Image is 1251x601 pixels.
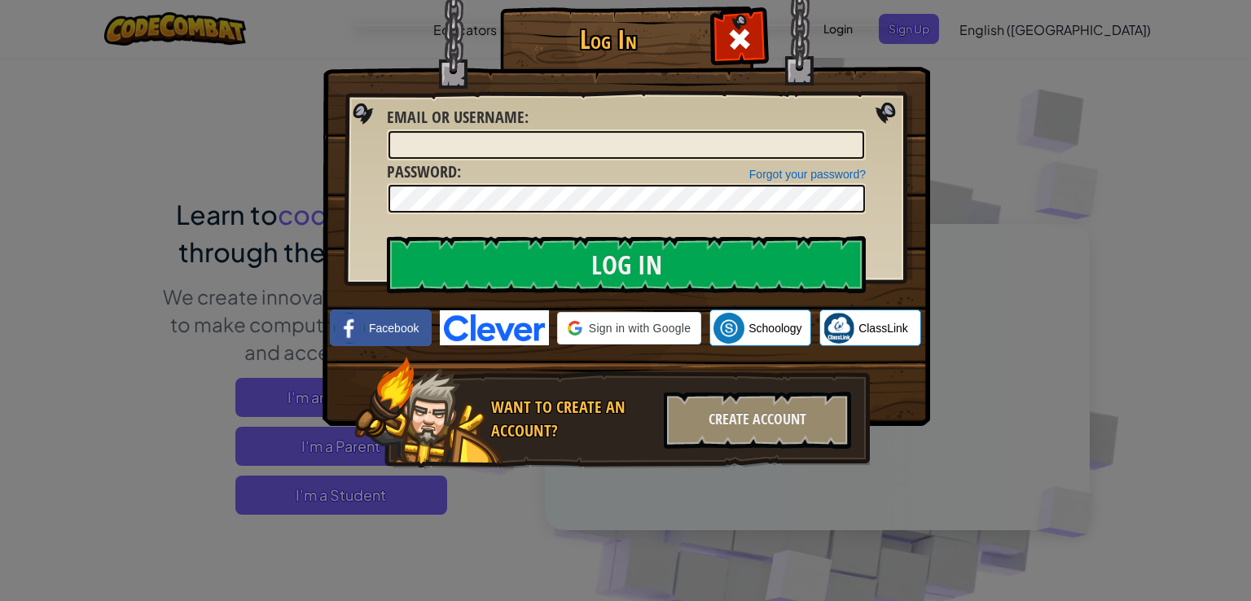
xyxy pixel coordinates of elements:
[858,320,908,336] span: ClassLink
[387,106,525,128] span: Email or Username
[491,396,654,442] div: Want to create an account?
[748,320,801,336] span: Schoology
[387,160,461,184] label: :
[387,160,457,182] span: Password
[664,392,851,449] div: Create Account
[557,312,701,344] div: Sign in with Google
[713,313,744,344] img: schoology.png
[823,313,854,344] img: classlink-logo-small.png
[387,106,529,129] label: :
[504,25,712,54] h1: Log In
[589,320,691,336] span: Sign in with Google
[334,313,365,344] img: facebook_small.png
[440,310,549,345] img: clever-logo-blue.png
[369,320,419,336] span: Facebook
[387,236,866,293] input: Log In
[749,168,866,181] a: Forgot your password?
